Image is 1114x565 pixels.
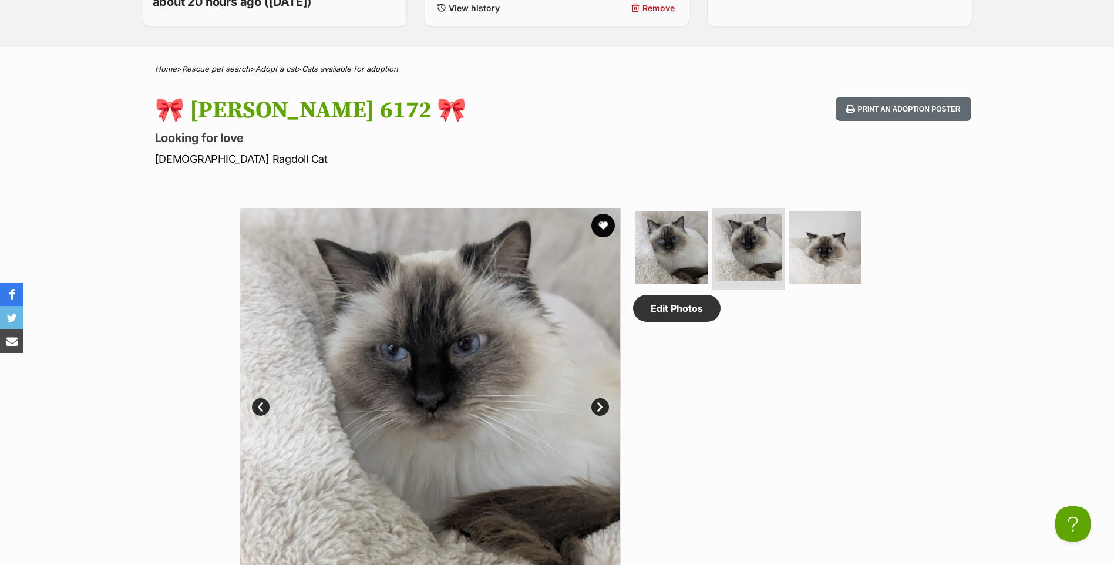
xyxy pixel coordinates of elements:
a: Cats available for adoption [302,64,398,73]
span: Remove [642,2,675,14]
a: Adopt a cat [255,64,297,73]
a: Prev [252,398,270,416]
a: Next [591,398,609,416]
span: View history [449,2,500,14]
h1: 🎀 [PERSON_NAME] 6172 🎀 [155,97,652,124]
a: Home [155,64,177,73]
div: > > > [126,65,989,73]
img: Photo of 🎀 Cleo 6172 🎀 [635,211,708,284]
img: Photo of 🎀 Cleo 6172 🎀 [715,214,782,281]
a: Rescue pet search [182,64,250,73]
p: Looking for love [155,130,652,146]
iframe: Help Scout Beacon - Open [1055,506,1091,542]
a: Edit Photos [633,295,721,322]
p: [DEMOGRAPHIC_DATA] Ragdoll Cat [155,151,652,167]
button: Print an adoption poster [836,97,971,121]
button: favourite [591,214,615,237]
img: Photo of 🎀 Cleo 6172 🎀 [789,211,861,284]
